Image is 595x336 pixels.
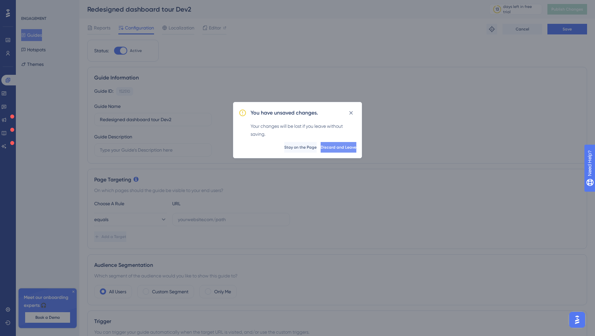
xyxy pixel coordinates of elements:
[567,310,587,330] iframe: UserGuiding AI Assistant Launcher
[16,2,41,10] span: Need Help?
[321,145,356,150] span: Discard and Leave
[251,109,318,117] h2: You have unsaved changes.
[284,145,317,150] span: Stay on the Page
[251,122,356,138] div: Your changes will be lost if you leave without saving.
